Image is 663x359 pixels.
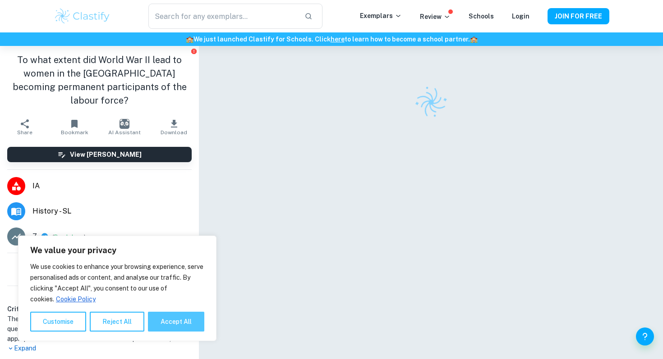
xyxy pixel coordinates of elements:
[148,312,204,332] button: Accept All
[54,7,111,25] img: Clastify logo
[52,232,86,241] span: ( )
[148,4,297,29] input: Search for any exemplars...
[70,150,142,159] h6: View [PERSON_NAME]
[30,261,204,304] p: We use cookies to enhance your browsing experience, serve personalised ads or content, and analys...
[7,304,192,314] h6: Criterion A [ 3 / 6 ]:
[190,48,197,55] button: Report issue
[32,231,37,242] p: 7
[149,114,199,140] button: Download
[17,129,32,136] span: Share
[100,114,149,140] button: AI Assistant
[55,295,96,303] a: Cookie Policy
[108,129,141,136] span: AI Assistant
[18,236,216,341] div: We value your privacy
[469,13,494,20] a: Schools
[186,36,193,43] span: 🏫
[548,8,609,24] button: JOIN FOR FREE
[7,314,192,344] h1: The student has clearly stated an appropriate and specific question for the historical investigat...
[30,312,86,332] button: Customise
[4,290,195,300] h6: Examiner's summary
[32,181,192,191] span: IA
[470,36,478,43] span: 🏫
[61,129,88,136] span: Bookmark
[7,147,192,162] button: View [PERSON_NAME]
[2,34,661,44] h6: We just launched Clastify for Schools. Click to learn how to become a school partner.
[331,36,345,43] a: here
[512,13,529,20] a: Login
[420,12,451,22] p: Review
[120,119,129,129] img: AI Assistant
[50,114,99,140] button: Bookmark
[30,245,204,256] p: We value your privacy
[409,81,453,124] img: Clastify logo
[7,53,192,107] h1: To what extent did World War II lead to women in the [GEOGRAPHIC_DATA] becoming permanent partici...
[90,312,144,332] button: Reject All
[7,344,192,353] p: Expand
[32,206,192,217] span: History - SL
[161,129,187,136] span: Download
[54,232,84,241] button: Breakdown
[636,327,654,345] button: Help and Feedback
[360,11,402,21] p: Exemplars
